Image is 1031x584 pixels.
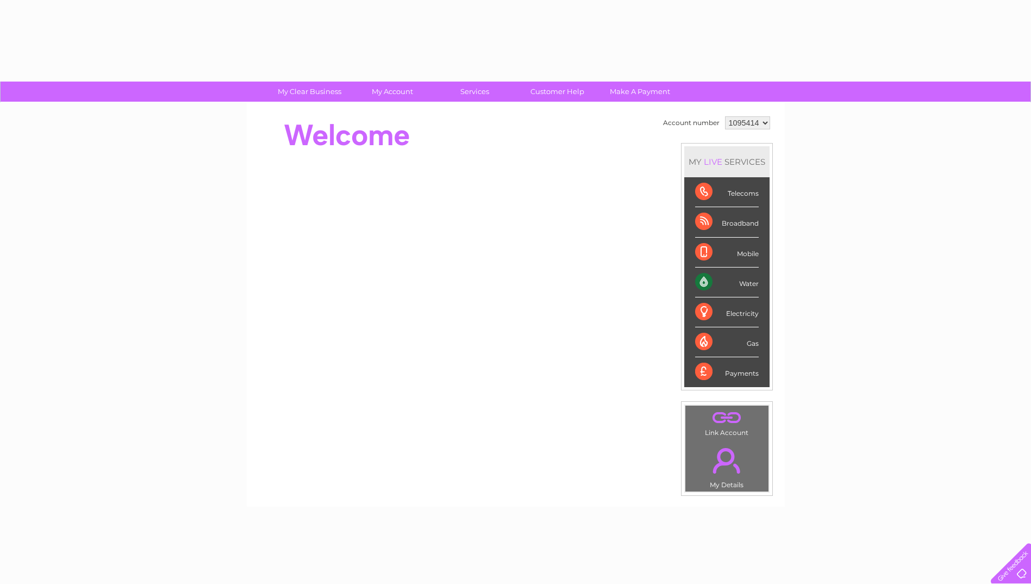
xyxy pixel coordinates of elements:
[695,327,759,357] div: Gas
[695,297,759,327] div: Electricity
[695,177,759,207] div: Telecoms
[688,442,766,480] a: .
[513,82,602,102] a: Customer Help
[702,157,724,167] div: LIVE
[347,82,437,102] a: My Account
[688,408,766,427] a: .
[695,207,759,237] div: Broadband
[660,114,722,132] td: Account number
[685,405,769,439] td: Link Account
[430,82,520,102] a: Services
[695,268,759,297] div: Water
[685,439,769,492] td: My Details
[265,82,354,102] a: My Clear Business
[695,238,759,268] div: Mobile
[595,82,685,102] a: Make A Payment
[684,146,770,177] div: MY SERVICES
[695,357,759,387] div: Payments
